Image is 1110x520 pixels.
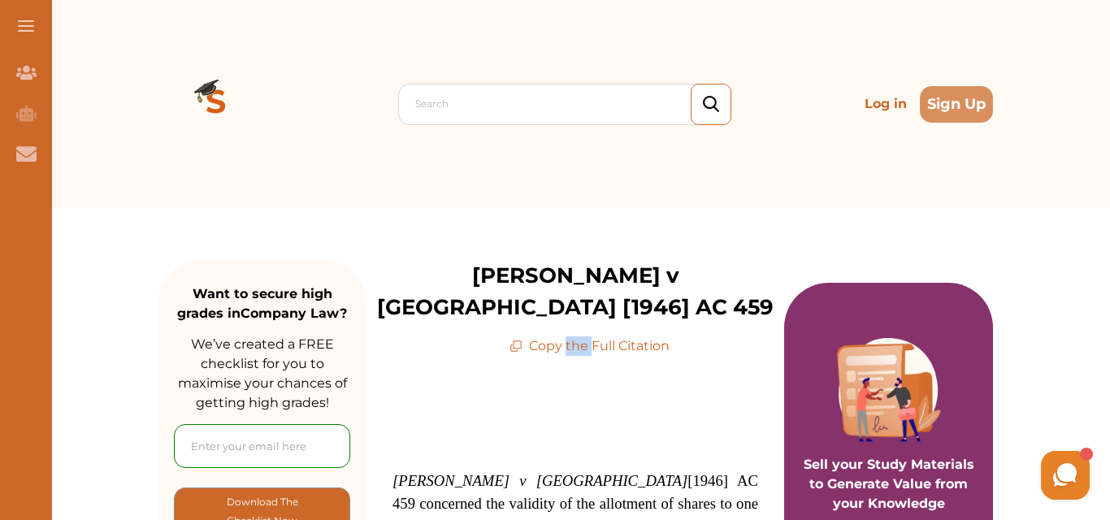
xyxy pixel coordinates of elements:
[509,336,670,356] p: Copy the Full Citation
[392,472,687,489] em: [PERSON_NAME] v [GEOGRAPHIC_DATA]
[720,447,1094,504] iframe: HelpCrunch
[178,336,347,410] span: We’ve created a FREE checklist for you to maximise your chances of getting high grades!
[837,338,941,442] img: Purple card image
[920,86,993,123] button: Sign Up
[800,409,977,513] p: Sell your Study Materials to Generate Value from your Knowledge
[703,96,719,113] img: search_icon
[858,88,913,120] p: Log in
[174,424,350,468] input: Enter your email here
[366,260,784,323] p: [PERSON_NAME] v [GEOGRAPHIC_DATA] [1946] AC 459
[177,286,347,321] strong: Want to secure high grades in Company Law ?
[158,45,275,162] img: Logo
